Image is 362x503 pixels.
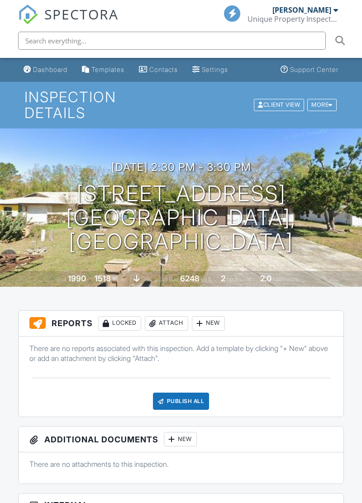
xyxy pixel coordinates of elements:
[29,459,333,469] p: There are no attachments to this inspection.
[189,62,232,78] a: Settings
[149,66,178,73] div: Contacts
[202,66,228,73] div: Settings
[33,66,67,73] div: Dashboard
[160,276,179,283] span: Lot Size
[78,62,128,78] a: Templates
[153,393,210,410] div: Publish All
[141,276,151,283] span: slab
[272,5,331,14] div: [PERSON_NAME]
[164,432,197,446] div: New
[192,316,225,331] div: New
[68,274,86,283] div: 1990
[20,62,71,78] a: Dashboard
[91,66,124,73] div: Templates
[14,182,348,253] h1: [STREET_ADDRESS] [GEOGRAPHIC_DATA], [GEOGRAPHIC_DATA]
[19,427,343,452] h3: Additional Documents
[95,274,111,283] div: 1518
[18,12,119,31] a: SPECTORA
[227,276,252,283] span: bedrooms
[201,276,212,283] span: sq.ft.
[18,5,38,24] img: The Best Home Inspection Software - Spectora
[24,89,337,121] h1: Inspection Details
[111,161,251,173] h3: [DATE] 2:30 pm - 3:30 pm
[273,276,299,283] span: bathrooms
[57,276,67,283] span: Built
[44,5,119,24] span: SPECTORA
[253,101,306,108] a: Client View
[248,14,338,24] div: Unique Property Inspections, LLC
[260,274,271,283] div: 2.0
[145,316,188,331] div: Attach
[290,66,338,73] div: Support Center
[98,316,141,331] div: Locked
[18,32,326,50] input: Search everything...
[180,274,200,283] div: 6248
[29,343,333,364] p: There are no reports associated with this inspection. Add a template by clicking "+ New" above or...
[307,99,337,111] div: More
[254,99,304,111] div: Client View
[19,311,343,337] h3: Reports
[277,62,342,78] a: Support Center
[135,62,181,78] a: Contacts
[221,274,225,283] div: 2
[112,276,125,283] span: sq. ft.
